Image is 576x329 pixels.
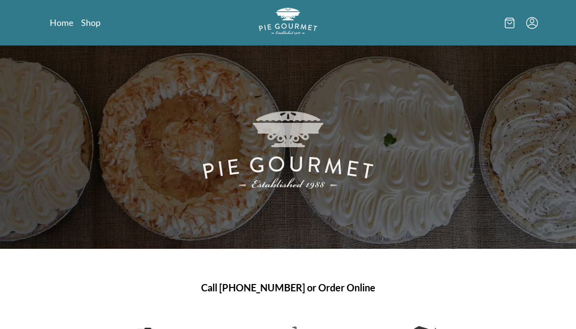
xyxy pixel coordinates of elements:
a: Shop [81,17,101,28]
img: logo [259,8,317,35]
h1: Call [PHONE_NUMBER] or Order Online [62,280,514,295]
a: Home [50,17,73,28]
button: Menu [526,17,538,29]
a: Logo [259,8,317,38]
